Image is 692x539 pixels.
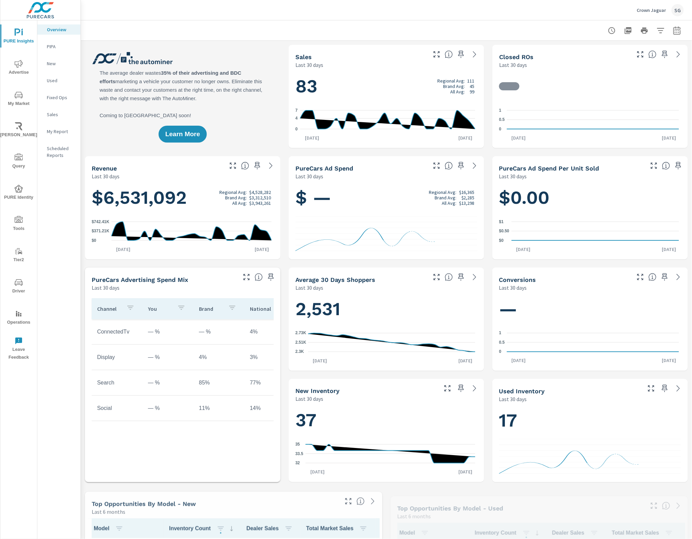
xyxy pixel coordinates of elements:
[244,323,295,340] td: 4%
[431,160,442,171] button: Make Fullscreen
[97,305,121,312] p: Channel
[37,126,80,137] div: My Report
[165,131,200,137] span: Learn More
[456,160,467,171] span: Save this to your personalized report
[499,276,536,283] h5: Conversions
[92,219,109,224] text: $742.41K
[2,279,35,295] span: Driver
[649,273,657,281] span: The number of dealer-specified goals completed by a visitor. [Source: This data is provided by th...
[507,134,531,141] p: [DATE]
[295,340,306,345] text: 2.51K
[499,61,527,69] p: Last 30 days
[92,500,196,507] h5: Top Opportunities by Model - New
[673,272,684,283] a: See more details in report
[194,374,244,391] td: 85%
[143,349,194,366] td: — %
[308,357,332,364] p: [DATE]
[499,219,504,224] text: $1
[194,323,244,340] td: — %
[469,160,480,171] a: See more details in report
[219,190,247,195] p: Regional Avg:
[2,60,35,76] span: Advertise
[295,165,353,172] h5: PureCars Ad Spend
[306,524,370,533] span: Total Market Sales
[635,272,646,283] button: Make Fullscreen
[552,529,601,537] span: Dealer Sales
[662,162,670,170] span: Average cost of advertising per each vehicle sold at the dealer over the selected date range. The...
[47,111,75,118] p: Sales
[252,160,263,171] span: Save this to your personalized report
[92,284,120,292] p: Last 30 days
[445,162,453,170] span: Total cost of media for all PureCars channels for the selected dealership group over the selected...
[442,383,453,394] button: Make Fullscreen
[2,29,35,45] span: PURE Insights
[461,195,475,200] p: $2,285
[37,109,80,120] div: Sales
[143,400,194,417] td: — %
[657,134,681,141] p: [DATE]
[399,529,432,537] span: Model
[2,185,35,201] span: PURE Identity
[249,195,271,200] p: $3,312,510
[512,246,535,253] p: [DATE]
[47,94,75,101] p: Fixed Ops
[673,49,684,60] a: See more details in report
[94,524,126,533] span: Model
[654,24,668,37] button: Apply Filters
[255,273,263,281] span: This table looks at how you compare to the amount of budget you spend per channel as opposed to y...
[169,524,236,533] span: Inventory Count
[507,357,531,364] p: [DATE]
[111,246,135,253] p: [DATE]
[2,91,35,108] span: My Market
[429,190,457,195] p: Regional Avg:
[435,195,457,200] p: Brand Avg:
[92,238,96,243] text: $0
[456,49,467,60] span: Save this to your personalized report
[159,126,207,143] button: Learn More
[454,357,477,364] p: [DATE]
[621,24,635,37] button: "Export Report to PDF"
[47,60,75,67] p: New
[673,383,684,394] a: See more details in report
[295,349,304,354] text: 2.3K
[295,53,312,60] h5: Sales
[295,331,306,336] text: 2.73K
[499,409,681,432] h1: 17
[300,134,324,141] p: [DATE]
[2,337,35,361] span: Leave Feedback
[244,400,295,417] td: 14%
[649,50,657,58] span: Number of Repair Orders Closed by the selected dealership group over the selected time range. [So...
[194,349,244,366] td: 4%
[499,127,502,131] text: 0
[295,395,323,403] p: Last 30 days
[295,186,477,209] h1: $ —
[638,24,651,37] button: Print Report
[92,172,120,180] p: Last 30 days
[241,272,252,283] button: Make Fullscreen
[469,272,480,283] a: See more details in report
[244,349,295,366] td: 3%
[657,246,681,253] p: [DATE]
[295,461,300,466] text: 32
[92,229,109,234] text: $371.21K
[2,122,35,139] span: [PERSON_NAME]
[37,41,80,52] div: PIPA
[2,154,35,170] span: Query
[92,276,188,283] h5: PureCars Advertising Spend Mix
[499,53,533,60] h5: Closed ROs
[249,190,271,195] p: $4,528,282
[37,75,80,86] div: Used
[499,297,681,320] h1: —
[241,162,249,170] span: Total sales revenue over the selected date range. [Source: This data is sourced from the dealer’s...
[454,134,477,141] p: [DATE]
[194,400,244,417] td: 11%
[47,145,75,159] p: Scheduled Reports
[469,383,480,394] a: See more details in report
[250,246,274,253] p: [DATE]
[367,496,378,507] a: See more details in report
[306,469,329,475] p: [DATE]
[499,331,502,336] text: 1
[459,190,475,195] p: $16,365
[37,58,80,69] div: New
[295,61,323,69] p: Last 30 days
